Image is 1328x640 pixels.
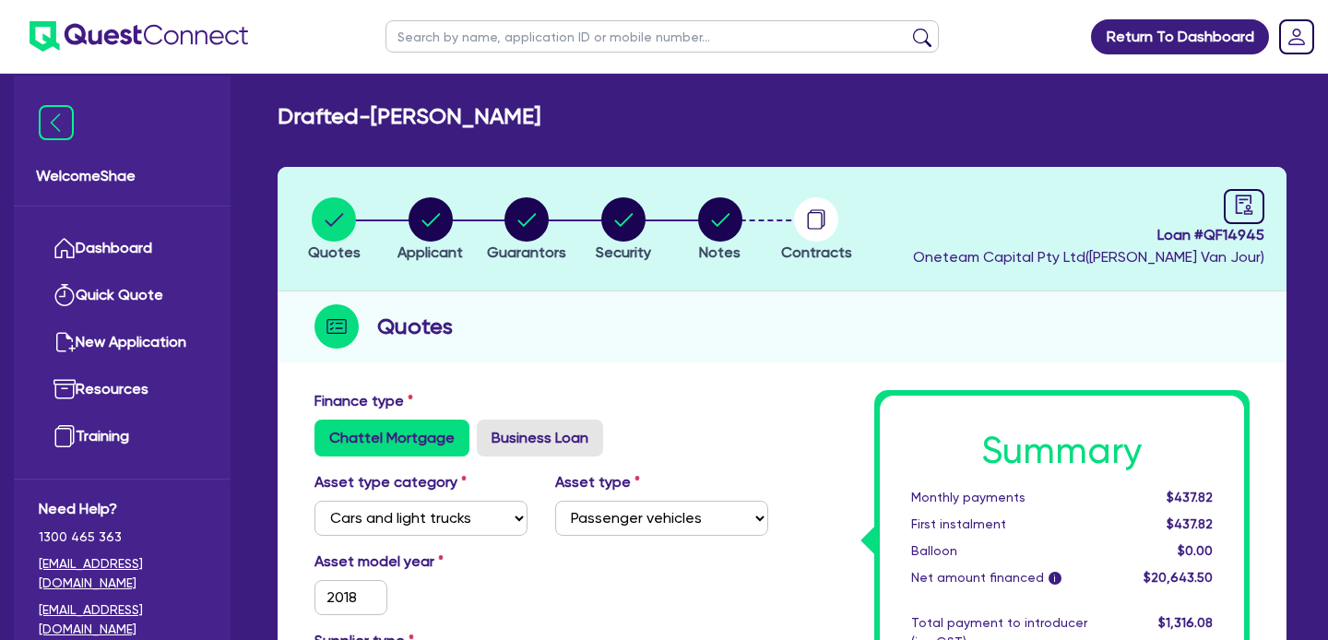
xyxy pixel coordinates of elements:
[314,390,413,412] label: Finance type
[1049,572,1061,585] span: i
[1167,490,1213,504] span: $437.82
[397,243,463,261] span: Applicant
[1234,195,1254,215] span: audit
[39,600,206,639] a: [EMAIL_ADDRESS][DOMAIN_NAME]
[314,471,467,493] label: Asset type category
[397,196,464,265] button: Applicant
[314,420,469,456] label: Chattel Mortgage
[377,310,453,343] h2: Quotes
[39,527,206,547] span: 1300 465 363
[30,21,248,52] img: quest-connect-logo-blue
[897,568,1117,587] div: Net amount financed
[897,515,1117,534] div: First instalment
[486,196,567,265] button: Guarantors
[699,243,741,261] span: Notes
[278,103,540,130] h2: Drafted - [PERSON_NAME]
[36,165,208,187] span: Welcome Shae
[1091,19,1269,54] a: Return To Dashboard
[39,413,206,460] a: Training
[897,488,1117,507] div: Monthly payments
[555,471,640,493] label: Asset type
[897,541,1117,561] div: Balloon
[53,284,76,306] img: quick-quote
[39,272,206,319] a: Quick Quote
[1224,189,1264,224] a: audit
[53,331,76,353] img: new-application
[39,498,206,520] span: Need Help?
[39,225,206,272] a: Dashboard
[596,243,651,261] span: Security
[53,425,76,447] img: training
[39,105,74,140] img: icon-menu-close
[308,243,361,261] span: Quotes
[1158,615,1213,630] span: $1,316.08
[39,319,206,366] a: New Application
[781,243,852,261] span: Contracts
[385,20,939,53] input: Search by name, application ID or mobile number...
[307,196,362,265] button: Quotes
[1167,516,1213,531] span: $437.82
[301,551,541,573] label: Asset model year
[487,243,566,261] span: Guarantors
[53,378,76,400] img: resources
[913,248,1264,266] span: Oneteam Capital Pty Ltd ( [PERSON_NAME] Van Jour )
[1273,13,1321,61] a: Dropdown toggle
[314,304,359,349] img: step-icon
[1144,570,1213,585] span: $20,643.50
[595,196,652,265] button: Security
[697,196,743,265] button: Notes
[913,224,1264,246] span: Loan # QF14945
[1178,543,1213,558] span: $0.00
[39,366,206,413] a: Resources
[911,429,1213,473] h1: Summary
[39,554,206,593] a: [EMAIL_ADDRESS][DOMAIN_NAME]
[477,420,603,456] label: Business Loan
[780,196,853,265] button: Contracts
